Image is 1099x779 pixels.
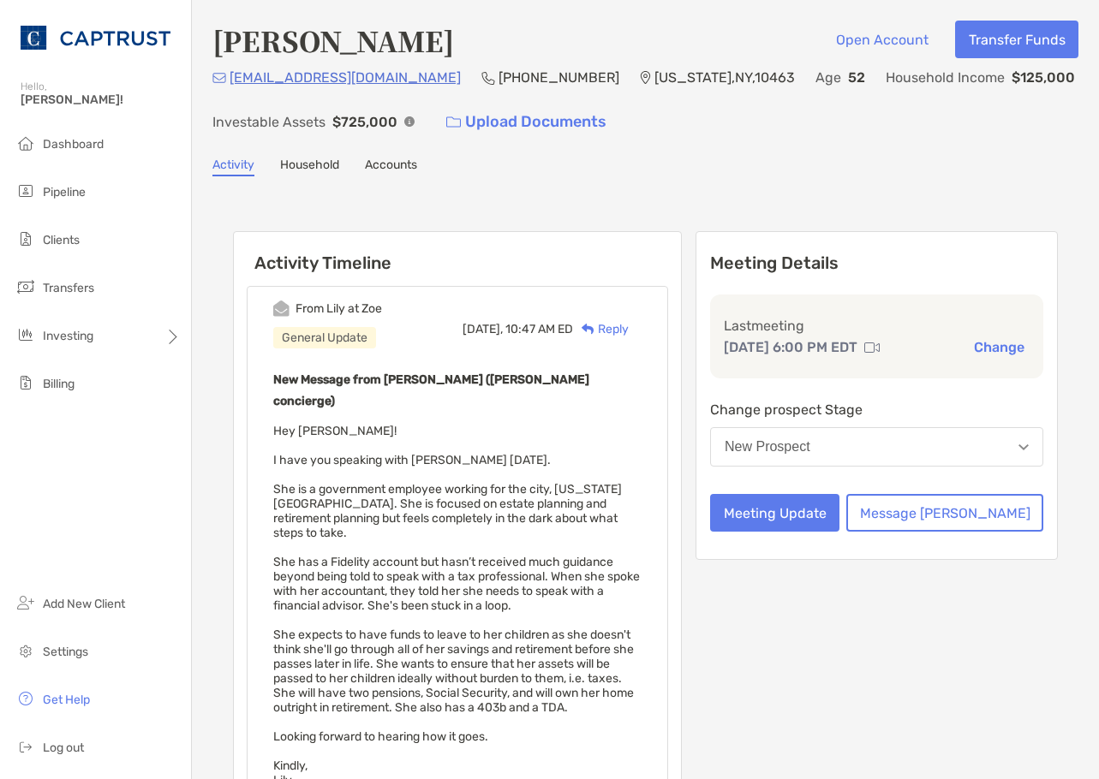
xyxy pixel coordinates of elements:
[573,320,629,338] div: Reply
[43,281,94,295] span: Transfers
[404,116,415,127] img: Info Icon
[1012,67,1075,88] p: $125,000
[15,640,36,661] img: settings icon
[1018,444,1029,450] img: Open dropdown arrow
[654,67,795,88] p: [US_STATE] , NY , 10463
[822,21,941,58] button: Open Account
[43,740,84,755] span: Log out
[230,67,461,88] p: [EMAIL_ADDRESS][DOMAIN_NAME]
[15,372,36,393] img: billing icon
[481,71,495,85] img: Phone Icon
[273,372,589,408] b: New Message from [PERSON_NAME] ([PERSON_NAME] concierge)
[886,67,1005,88] p: Household Income
[273,300,290,317] img: Event icon
[212,73,226,83] img: Email Icon
[43,137,104,152] span: Dashboard
[582,324,594,335] img: Reply icon
[848,67,865,88] p: 52
[969,338,1030,356] button: Change
[15,736,36,757] img: logout icon
[15,229,36,249] img: clients icon
[710,427,1043,467] button: New Prospect
[505,322,573,336] span: 10:47 AM ED
[21,7,170,68] img: CAPTRUST Logo
[15,133,36,153] img: dashboard icon
[846,494,1043,532] button: Message [PERSON_NAME]
[710,253,1043,274] p: Meeting Details
[43,185,86,199] span: Pipeline
[280,158,339,176] a: Household
[435,104,618,140] a: Upload Documents
[234,232,681,273] h6: Activity Timeline
[710,494,839,532] button: Meeting Update
[43,377,75,391] span: Billing
[15,181,36,201] img: pipeline icon
[724,336,857,358] p: [DATE] 6:00 PM EDT
[212,21,454,60] h4: [PERSON_NAME]
[724,315,1030,336] p: Last meeting
[15,277,36,297] img: transfers icon
[499,67,619,88] p: [PHONE_NUMBER]
[21,92,181,107] span: [PERSON_NAME]!
[463,322,503,336] span: [DATE],
[43,233,80,247] span: Clients
[43,693,90,707] span: Get Help
[710,399,1043,420] p: Change prospect Stage
[332,111,397,133] p: $725,000
[43,645,88,659] span: Settings
[955,21,1078,58] button: Transfer Funds
[365,158,417,176] a: Accounts
[15,324,36,345] img: investing icon
[815,67,841,88] p: Age
[725,439,810,455] div: New Prospect
[43,597,125,611] span: Add New Client
[15,688,36,709] img: get-help icon
[212,158,254,176] a: Activity
[43,329,93,343] span: Investing
[446,116,461,128] img: button icon
[864,341,880,354] img: communication type
[640,71,651,85] img: Location Icon
[212,111,326,133] p: Investable Assets
[273,327,376,348] div: General Update
[15,592,36,613] img: add_new_client icon
[296,301,382,316] div: From Lily at Zoe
